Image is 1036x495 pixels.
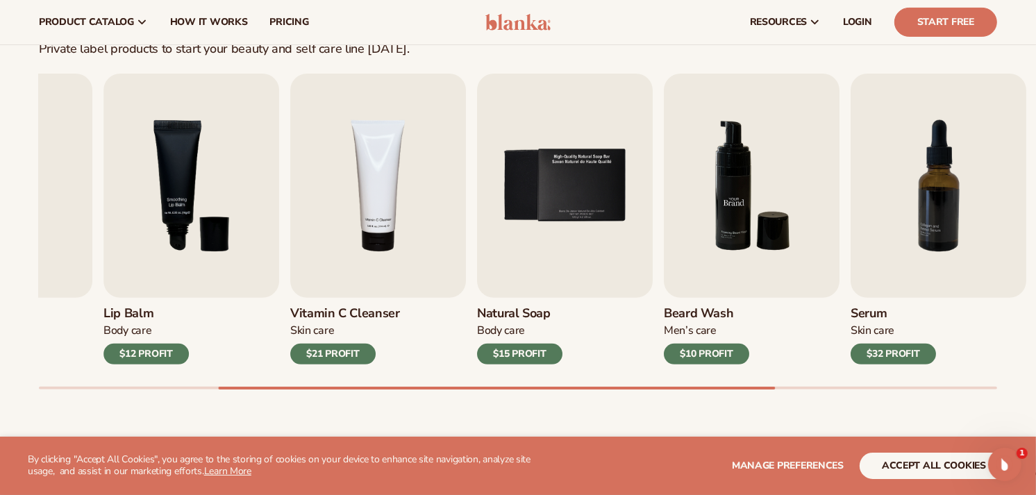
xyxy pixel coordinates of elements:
p: By clicking "Accept All Cookies", you agree to the storing of cookies on your device to enhance s... [28,454,556,478]
a: Start Free [894,8,997,37]
div: Body Care [103,324,189,338]
h3: Beard Wash [664,306,749,321]
h3: Serum [851,306,936,321]
div: Skin Care [290,324,400,338]
a: 5 / 9 [477,74,653,364]
button: accept all cookies [860,453,1008,479]
div: $21 PROFIT [290,344,376,364]
div: $12 PROFIT [103,344,189,364]
div: $10 PROFIT [664,344,749,364]
span: How It Works [170,17,248,28]
a: 7 / 9 [851,74,1026,364]
a: 6 / 9 [664,74,839,364]
div: $32 PROFIT [851,344,936,364]
span: product catalog [39,17,134,28]
div: $15 PROFIT [477,344,562,364]
span: pricing [269,17,308,28]
button: Manage preferences [732,453,844,479]
img: Shopify Image 7 [664,74,839,298]
a: 3 / 9 [103,74,279,364]
a: Learn More [204,464,251,478]
div: Private label products to start your beauty and self care line [DATE]. [39,42,410,57]
h3: Vitamin C Cleanser [290,306,400,321]
div: Skin Care [851,324,936,338]
h3: Natural Soap [477,306,562,321]
span: Manage preferences [732,459,844,472]
h3: Lip Balm [103,306,189,321]
div: Men’s Care [664,324,749,338]
a: 4 / 9 [290,74,466,364]
img: logo [485,14,551,31]
span: 1 [1017,448,1028,459]
iframe: Intercom live chat [988,448,1021,481]
span: LOGIN [843,17,872,28]
span: resources [750,17,807,28]
div: Body Care [477,324,562,338]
